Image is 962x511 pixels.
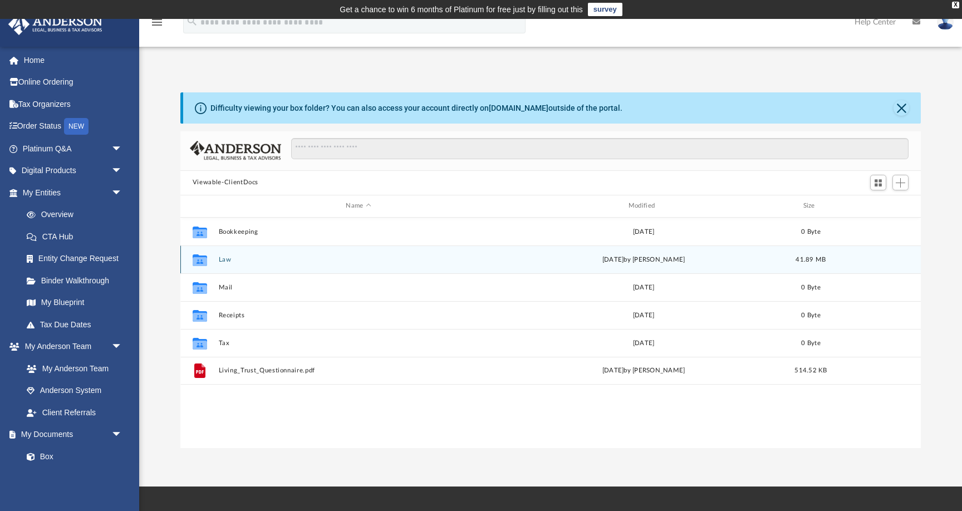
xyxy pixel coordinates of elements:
a: My Anderson Teamarrow_drop_down [8,336,134,358]
span: arrow_drop_down [111,336,134,358]
div: id [838,201,916,211]
i: search [186,15,198,27]
a: Meeting Minutes [16,468,134,490]
span: 0 Byte [801,284,821,290]
span: arrow_drop_down [111,160,134,183]
div: NEW [64,118,89,135]
span: arrow_drop_down [111,137,134,160]
i: menu [150,16,164,29]
a: Binder Walkthrough [16,269,139,292]
div: close [952,2,959,8]
span: arrow_drop_down [111,424,134,446]
div: [DATE] [503,282,783,292]
a: Box [16,445,128,468]
div: [DATE] [503,310,783,320]
div: Name [218,201,498,211]
span: 514.52 KB [794,367,827,374]
div: grid [180,218,921,449]
div: Size [788,201,833,211]
div: id [185,201,213,211]
span: 0 Byte [801,312,821,318]
div: [DATE] by [PERSON_NAME] [503,366,783,376]
a: Online Ordering [8,71,139,94]
button: Law [218,256,498,263]
span: 0 Byte [801,340,821,346]
img: Anderson Advisors Platinum Portal [5,13,106,35]
div: Get a chance to win 6 months of Platinum for free just by filling out this [340,3,583,16]
a: Order StatusNEW [8,115,139,138]
div: [DATE] [503,227,783,237]
a: menu [150,21,164,29]
span: arrow_drop_down [111,181,134,204]
a: Client Referrals [16,401,134,424]
button: Mail [218,284,498,291]
button: Bookkeeping [218,228,498,235]
a: Overview [16,204,139,226]
a: My Entitiesarrow_drop_down [8,181,139,204]
a: [DOMAIN_NAME] [489,104,548,112]
button: Receipts [218,312,498,319]
a: CTA Hub [16,225,139,248]
button: Close [894,100,909,116]
img: User Pic [937,14,954,30]
a: Anderson System [16,380,134,402]
a: My Anderson Team [16,357,128,380]
a: Platinum Q&Aarrow_drop_down [8,137,139,160]
span: 0 Byte [801,228,821,234]
a: Tax Due Dates [16,313,139,336]
input: Search files and folders [291,138,909,159]
button: Tax [218,340,498,347]
a: Home [8,49,139,71]
div: [DATE] [503,338,783,348]
div: [DATE] by [PERSON_NAME] [503,254,783,264]
div: Difficulty viewing your box folder? You can also access your account directly on outside of the p... [210,102,622,114]
a: Entity Change Request [16,248,139,270]
button: Switch to Grid View [870,175,887,190]
a: Digital Productsarrow_drop_down [8,160,139,182]
button: Living_Trust_Questionnaire.pdf [218,367,498,374]
a: survey [588,3,622,16]
span: 41.89 MB [796,256,826,262]
button: Add [892,175,909,190]
a: Tax Organizers [8,93,139,115]
a: My Blueprint [16,292,134,314]
a: My Documentsarrow_drop_down [8,424,134,446]
div: Modified [503,201,784,211]
button: Viewable-ClientDocs [193,178,258,188]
